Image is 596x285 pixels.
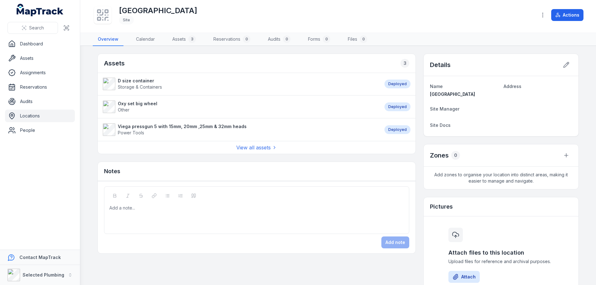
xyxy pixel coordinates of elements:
a: Assets [5,52,75,65]
button: Attach [448,271,480,283]
span: [GEOGRAPHIC_DATA] [430,91,475,97]
h2: Details [430,60,451,69]
a: Forms0 [303,33,335,46]
div: 0 [323,35,330,43]
a: View all assets [236,144,277,151]
span: Site Docs [430,122,451,128]
a: Assets3 [167,33,201,46]
strong: Oxy set big wheel [118,101,157,107]
span: Storage & Containers [118,84,162,90]
div: 3 [188,35,196,43]
span: Power Tools [118,130,144,135]
span: Add zones to organise your location into distinct areas, making it easier to manage and navigate. [424,167,578,189]
div: 0 [451,151,460,160]
h1: [GEOGRAPHIC_DATA] [119,6,197,16]
a: Overview [93,33,123,46]
h2: Zones [430,151,449,160]
strong: D size container [118,78,162,84]
span: Upload files for reference and archival purposes. [448,258,554,265]
strong: Contact MapTrack [19,255,61,260]
div: 0 [360,35,367,43]
div: 3 [400,59,409,68]
div: Deployed [384,80,410,88]
a: Locations [5,110,75,122]
a: People [5,124,75,137]
span: Address [504,84,521,89]
a: Audits [5,95,75,108]
div: 0 [243,35,250,43]
span: Name [430,84,443,89]
a: Calendar [131,33,160,46]
a: Audits0 [263,33,295,46]
button: Actions [551,9,583,21]
a: Reservations0 [208,33,255,46]
span: Search [29,25,44,31]
h3: Notes [104,167,120,176]
div: Site [119,16,134,24]
a: Dashboard [5,38,75,50]
h3: Attach files to this location [448,248,554,257]
button: Search [8,22,58,34]
a: Reservations [5,81,75,93]
h3: Pictures [430,202,453,211]
span: Site Manager [430,106,459,111]
a: Files0 [343,33,372,46]
a: MapTrack [17,4,64,16]
strong: Viega pressgun 5 with 15mm, 20mm ,25mm & 32mm heads [118,123,247,130]
div: 0 [283,35,290,43]
h2: Assets [104,59,125,68]
div: Deployed [384,102,410,111]
a: Assignments [5,66,75,79]
a: Oxy set big wheelOther [103,101,378,113]
span: Other [118,107,129,112]
div: Deployed [384,125,410,134]
a: Viega pressgun 5 with 15mm, 20mm ,25mm & 32mm headsPower Tools [103,123,378,136]
strong: Selected Plumbing [23,272,64,277]
a: D size containerStorage & Containers [103,78,378,90]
